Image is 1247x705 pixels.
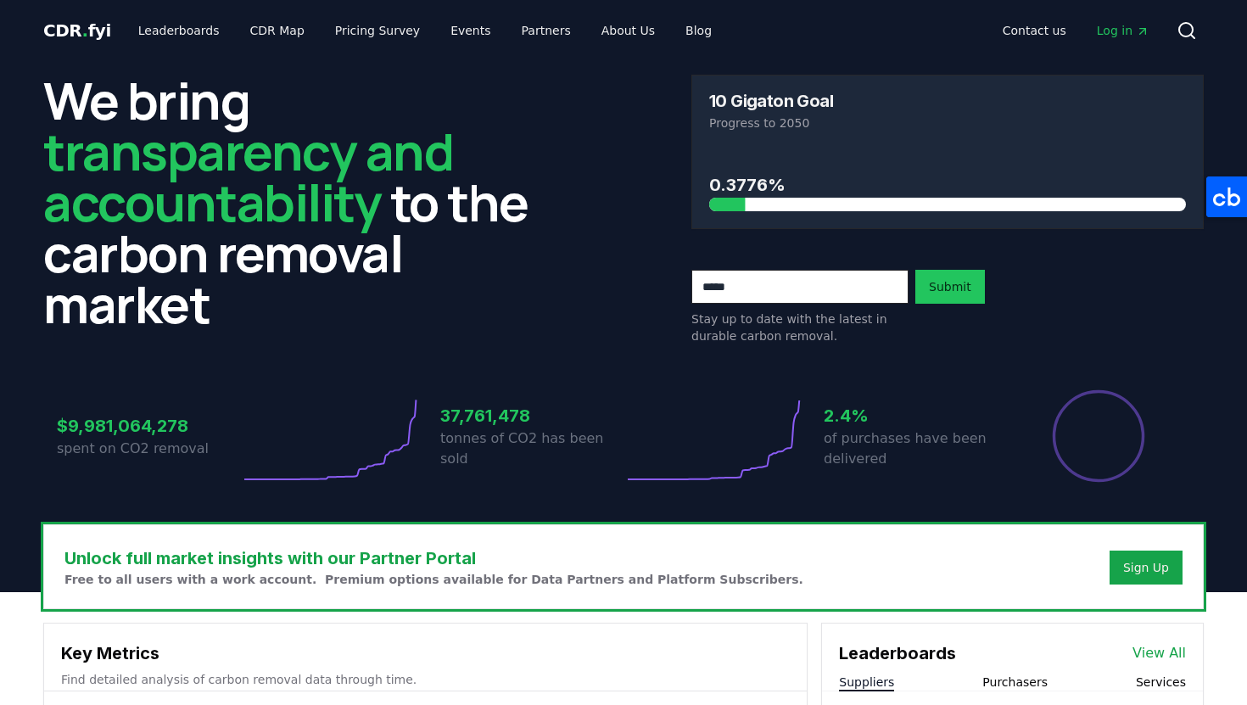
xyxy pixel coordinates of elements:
[839,674,894,691] button: Suppliers
[237,15,318,46] a: CDR Map
[64,546,803,571] h3: Unlock full market insights with our Partner Portal
[1051,389,1146,484] div: Percentage of sales delivered
[824,428,1007,469] p: of purchases have been delivered
[672,15,725,46] a: Blog
[57,413,240,439] h3: $9,981,064,278
[64,571,803,588] p: Free to all users with a work account. Premium options available for Data Partners and Platform S...
[1083,15,1163,46] a: Log in
[440,403,623,428] h3: 37,761,478
[125,15,725,46] nav: Main
[43,116,453,237] span: transparency and accountability
[43,19,111,42] a: CDR.fyi
[839,641,956,666] h3: Leaderboards
[61,671,790,688] p: Find detailed analysis of carbon removal data through time.
[989,15,1080,46] a: Contact us
[57,439,240,459] p: spent on CO2 removal
[82,20,88,41] span: .
[61,641,790,666] h3: Key Metrics
[322,15,433,46] a: Pricing Survey
[1136,674,1186,691] button: Services
[691,311,909,344] p: Stay up to date with the latest in durable carbon removal.
[1110,551,1183,585] button: Sign Up
[1132,643,1186,663] a: View All
[1123,559,1169,576] a: Sign Up
[437,15,504,46] a: Events
[824,403,1007,428] h3: 2.4%
[1097,22,1149,39] span: Log in
[125,15,233,46] a: Leaderboards
[43,75,556,329] h2: We bring to the carbon removal market
[915,270,985,304] button: Submit
[709,172,1186,198] h3: 0.3776%
[982,674,1048,691] button: Purchasers
[588,15,668,46] a: About Us
[709,115,1186,131] p: Progress to 2050
[43,20,111,41] span: CDR fyi
[989,15,1163,46] nav: Main
[508,15,584,46] a: Partners
[440,428,623,469] p: tonnes of CO2 has been sold
[709,92,833,109] h3: 10 Gigaton Goal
